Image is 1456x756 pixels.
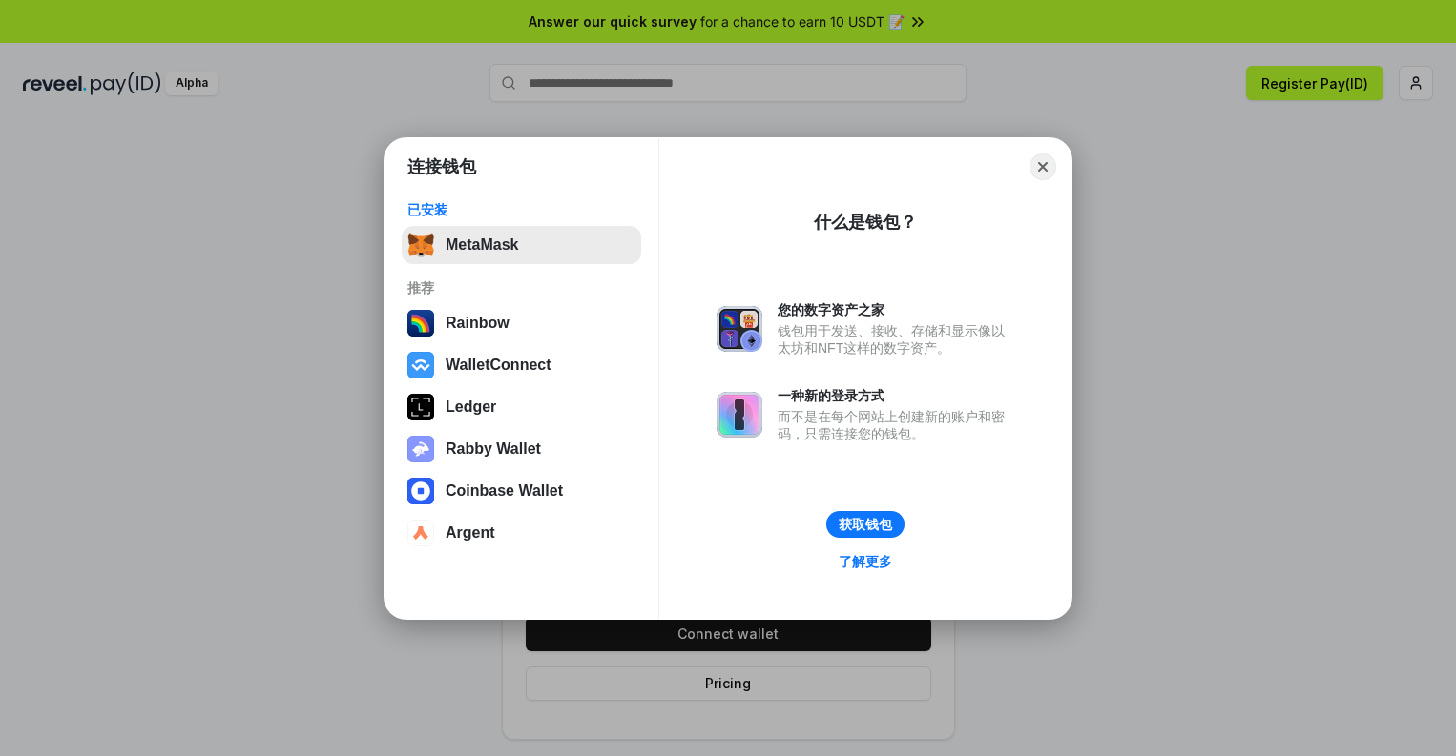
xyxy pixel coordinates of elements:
button: Ledger [402,388,641,426]
a: 了解更多 [827,549,904,574]
button: WalletConnect [402,346,641,384]
div: 获取钱包 [839,516,892,533]
img: svg+xml,%3Csvg%20width%3D%2228%22%20height%3D%2228%22%20viewBox%3D%220%200%2028%2028%22%20fill%3D... [407,478,434,504]
div: Argent [446,524,495,541]
div: Coinbase Wallet [446,482,563,500]
button: Rabby Wallet [402,430,641,468]
img: svg+xml,%3Csvg%20fill%3D%22none%22%20height%3D%2233%22%20viewBox%3D%220%200%2035%2033%22%20width%... [407,232,434,258]
button: Rainbow [402,304,641,342]
button: Argent [402,514,641,552]
div: 一种新的登录方式 [778,387,1014,404]
img: svg+xml,%3Csvg%20xmlns%3D%22http%3A%2F%2Fwww.w3.org%2F2000%2Fsvg%22%20fill%3D%22none%22%20viewBox... [407,436,434,462]
div: Rainbow [446,315,510,332]
div: 钱包用于发送、接收、存储和显示像以太坊和NFT这样的数字资产。 [778,322,1014,357]
img: svg+xml,%3Csvg%20xmlns%3D%22http%3A%2F%2Fwww.w3.org%2F2000%2Fsvg%22%20fill%3D%22none%22%20viewBox... [717,306,762,352]
div: 什么是钱包？ [814,211,917,234]
div: 已安装 [407,201,635,218]
button: MetaMask [402,226,641,264]
img: svg+xml,%3Csvg%20width%3D%2228%22%20height%3D%2228%22%20viewBox%3D%220%200%2028%2028%22%20fill%3D... [407,352,434,378]
div: MetaMask [446,236,518,254]
div: Ledger [446,398,496,416]
button: 获取钱包 [826,511,905,538]
div: 您的数字资产之家 [778,301,1014,318]
div: 而不是在每个网站上创建新的账户和密码，只需连接您的钱包。 [778,408,1014,442]
img: svg+xml,%3Csvg%20width%3D%2228%22%20height%3D%2228%22%20viewBox%3D%220%200%2028%2028%22%20fill%3D... [407,520,434,546]
button: Coinbase Wallet [402,472,641,510]
img: svg+xml,%3Csvg%20width%3D%22120%22%20height%3D%22120%22%20viewBox%3D%220%200%20120%20120%22%20fil... [407,310,434,337]
div: 推荐 [407,279,635,296]
div: 了解更多 [839,553,892,570]
div: WalletConnect [446,357,551,374]
h1: 连接钱包 [407,155,476,178]
img: svg+xml,%3Csvg%20xmlns%3D%22http%3A%2F%2Fwww.w3.org%2F2000%2Fsvg%22%20fill%3D%22none%22%20viewBox... [717,392,762,438]
img: svg+xml,%3Csvg%20xmlns%3D%22http%3A%2F%2Fwww.w3.org%2F2000%2Fsvg%22%20width%3D%2228%22%20height%3... [407,394,434,420]
button: Close [1030,153,1056,180]
div: Rabby Wallet [446,440,541,458]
